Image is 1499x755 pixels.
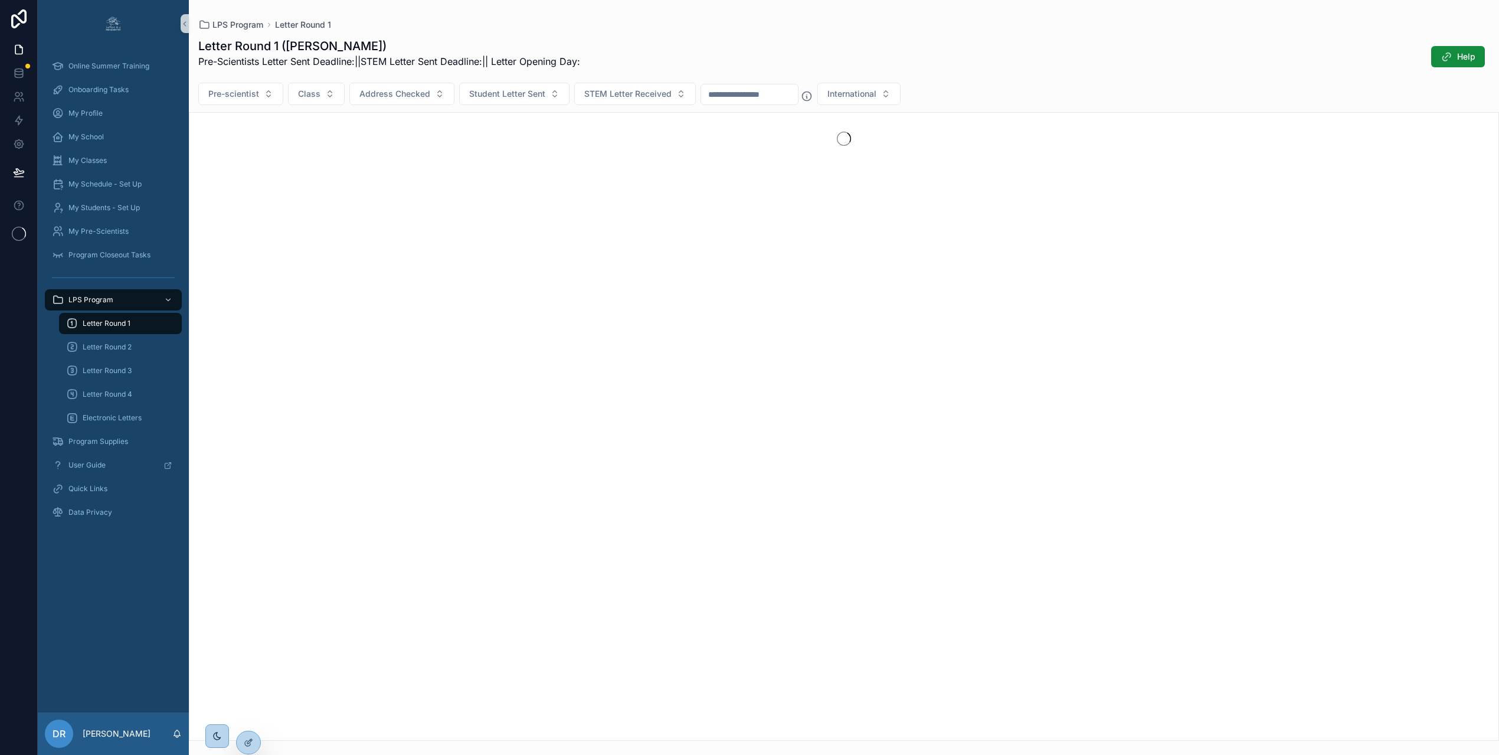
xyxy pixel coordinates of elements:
[288,83,345,105] button: Select Button
[45,431,182,452] a: Program Supplies
[817,83,901,105] button: Select Button
[59,384,182,405] a: Letter Round 4
[83,342,132,352] span: Letter Round 2
[68,85,129,94] span: Onboarding Tasks
[45,455,182,476] a: User Guide
[59,336,182,358] a: Letter Round 2
[45,150,182,171] a: My Classes
[208,88,259,100] span: Pre-scientist
[45,221,182,242] a: My Pre-Scientists
[68,250,150,260] span: Program Closeout Tasks
[45,197,182,218] a: My Students - Set Up
[68,109,103,118] span: My Profile
[349,83,454,105] button: Select Button
[459,83,570,105] button: Select Button
[45,478,182,499] a: Quick Links
[45,79,182,100] a: Onboarding Tasks
[1457,51,1475,63] span: Help
[68,227,129,236] span: My Pre-Scientists
[45,289,182,311] a: LPS Program
[104,14,123,33] img: App logo
[68,295,113,305] span: LPS Program
[45,174,182,195] a: My Schedule - Set Up
[68,437,128,446] span: Program Supplies
[38,47,189,538] div: scrollable content
[83,728,150,740] p: [PERSON_NAME]
[275,19,331,31] a: Letter Round 1
[359,88,430,100] span: Address Checked
[212,19,263,31] span: LPS Program
[68,179,142,189] span: My Schedule - Set Up
[83,319,130,328] span: Letter Round 1
[198,38,580,54] h1: Letter Round 1 ([PERSON_NAME])
[469,88,545,100] span: Student Letter Sent
[83,413,142,423] span: Electronic Letters
[68,460,106,470] span: User Guide
[45,55,182,77] a: Online Summer Training
[59,360,182,381] a: Letter Round 3
[574,83,696,105] button: Select Button
[45,103,182,124] a: My Profile
[59,407,182,429] a: Electronic Letters
[68,132,104,142] span: My School
[68,508,112,517] span: Data Privacy
[83,390,132,399] span: Letter Round 4
[584,88,672,100] span: STEM Letter Received
[1431,46,1485,67] button: Help
[45,502,182,523] a: Data Privacy
[83,366,132,375] span: Letter Round 3
[45,244,182,266] a: Program Closeout Tasks
[68,156,107,165] span: My Classes
[198,54,580,68] p: Pre-Scientists Letter Sent Deadline: ||STEM Letter Sent Deadline: || Letter Opening Day:
[68,61,149,71] span: Online Summer Training
[298,88,320,100] span: Class
[198,19,263,31] a: LPS Program
[53,727,66,741] span: DR
[45,126,182,148] a: My School
[198,83,283,105] button: Select Button
[59,313,182,334] a: Letter Round 1
[68,203,140,213] span: My Students - Set Up
[68,484,107,493] span: Quick Links
[827,88,876,100] span: International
